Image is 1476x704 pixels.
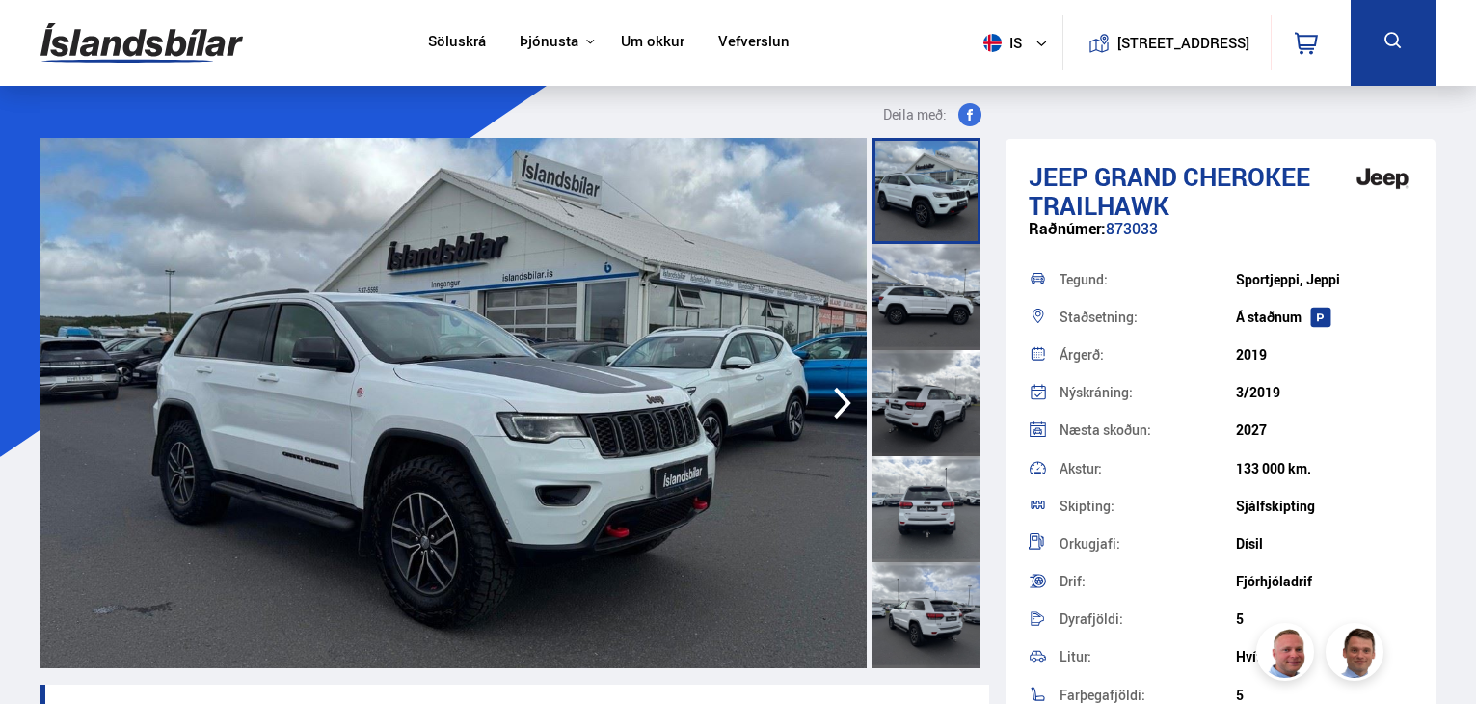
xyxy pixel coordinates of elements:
div: 5 [1236,611,1412,627]
div: Fjórhjóladrif [1236,574,1412,589]
div: 2019 [1236,347,1412,363]
div: 2027 [1236,422,1412,438]
div: Sportjeppi, Jeppi [1236,272,1412,287]
div: 133 000 km. [1236,461,1412,476]
img: brand logo [1344,149,1421,208]
img: FbJEzSuNWCJXmdc-.webp [1328,626,1386,684]
span: is [976,34,1024,52]
a: Um okkur [621,33,684,53]
div: Næsta skoðun: [1060,423,1236,437]
button: is [976,14,1062,71]
button: Deila með: [875,103,989,126]
span: Deila með: [883,103,947,126]
div: Hvítur [1236,649,1412,664]
button: [STREET_ADDRESS] [1125,35,1243,51]
div: Farþegafjöldi: [1060,689,1236,702]
div: 3/2019 [1236,385,1412,400]
div: Litur: [1060,650,1236,663]
div: Sjálfskipting [1236,499,1412,514]
img: siFngHWaQ9KaOqBr.png [1259,626,1317,684]
div: Akstur: [1060,462,1236,475]
a: Vefverslun [718,33,790,53]
div: 5 [1236,688,1412,703]
span: Grand Cherokee TRAILHAWK [1029,159,1310,223]
a: Söluskrá [428,33,486,53]
img: G0Ugv5HjCgRt.svg [40,12,243,74]
div: Tegund: [1060,273,1236,286]
img: svg+xml;base64,PHN2ZyB4bWxucz0iaHR0cDovL3d3dy53My5vcmcvMjAwMC9zdmciIHdpZHRoPSI1MTIiIGhlaWdodD0iNT... [983,34,1002,52]
div: Orkugjafi: [1060,537,1236,551]
div: Dyrafjöldi: [1060,612,1236,626]
div: Drif: [1060,575,1236,588]
div: Árgerð: [1060,348,1236,362]
span: Jeep [1029,159,1088,194]
div: Nýskráning: [1060,386,1236,399]
div: Skipting: [1060,500,1236,513]
span: Raðnúmer: [1029,218,1106,239]
div: 873033 [1029,220,1413,257]
div: Dísil [1236,536,1412,552]
img: 3365208.jpeg [40,138,867,668]
a: [STREET_ADDRESS] [1073,15,1260,70]
button: Þjónusta [520,33,578,51]
div: Staðsetning: [1060,311,1236,324]
div: Á staðnum [1236,310,1412,325]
